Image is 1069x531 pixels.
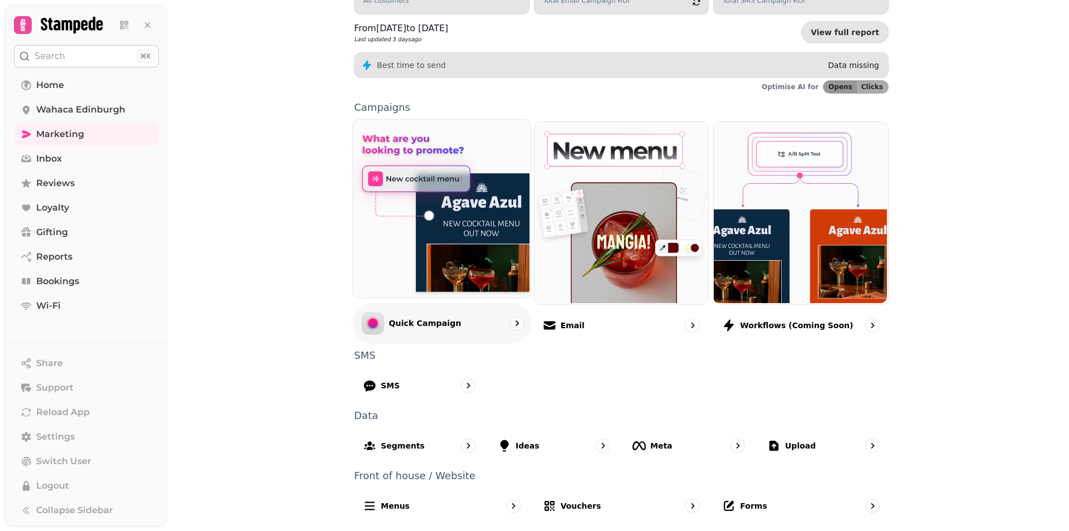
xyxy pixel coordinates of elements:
p: From [DATE] to [DATE] [354,22,448,35]
a: Ideas [489,430,619,462]
svg: go to [867,440,878,451]
a: Gifting [14,221,159,243]
svg: go to [867,500,878,511]
a: Forms [713,490,889,522]
p: Upload [785,440,816,451]
p: SMS [381,380,400,391]
button: Clicks [857,81,888,93]
p: Data missing [828,60,879,71]
span: Reload App [36,406,90,419]
svg: go to [867,320,878,331]
span: Marketing [36,128,84,141]
span: Settings [36,430,75,444]
span: Gifting [36,226,68,239]
img: Workflows (coming soon) [713,121,887,303]
button: Switch User [14,450,159,472]
span: Wahaca Edinburgh [36,103,125,116]
button: Opens [823,81,857,93]
button: Search⌘K [14,45,159,67]
a: Inbox [14,148,159,170]
button: Reload App [14,401,159,423]
p: Menus [381,500,410,511]
svg: go to [687,500,698,511]
a: Vouchers [534,490,709,522]
a: Upload [758,430,889,462]
span: Collapse Sidebar [36,504,113,517]
button: Support [14,377,159,399]
p: Front of house / Website [354,471,889,481]
a: Settings [14,426,159,448]
span: Loyalty [36,201,69,215]
span: Home [36,79,64,92]
svg: go to [511,318,522,329]
span: Inbox [36,152,62,165]
a: Bookings [14,270,159,293]
a: Segments [354,430,484,462]
a: Workflows (coming soon)Workflows (coming soon) [713,121,889,342]
a: Reviews [14,172,159,194]
p: SMS [354,350,889,361]
svg: go to [732,440,743,451]
span: Bookings [36,275,79,288]
a: View full report [801,21,889,43]
p: Email [561,320,585,331]
svg: go to [597,440,609,451]
span: Share [36,357,63,370]
p: Vouchers [561,500,601,511]
a: Quick CampaignQuick Campaign [352,119,531,344]
p: Meta [650,440,673,451]
div: ⌘K [137,50,154,62]
a: EmailEmail [534,121,709,342]
svg: go to [687,320,698,331]
a: Marketing [14,123,159,145]
a: Menus [354,490,529,522]
button: Collapse Sidebar [14,499,159,522]
p: Last updated 5 days ago [354,35,448,43]
a: Wi-Fi [14,295,159,317]
span: Support [36,381,73,394]
button: Logout [14,475,159,497]
span: Opens [828,84,852,90]
span: Clicks [861,84,883,90]
p: Ideas [516,440,540,451]
span: Reports [36,250,72,264]
a: Wahaca Edinburgh [14,99,159,121]
a: Meta [624,430,754,462]
img: Quick Campaign [352,119,529,296]
p: Optimise AI for [762,82,818,91]
p: Search [35,50,65,63]
button: Share [14,352,159,374]
a: Reports [14,246,159,268]
a: Loyalty [14,197,159,219]
span: Logout [36,479,69,493]
p: Forms [740,500,767,511]
img: Email [533,121,708,303]
svg: go to [463,380,474,391]
p: Quick Campaign [389,318,461,329]
p: Best time to send [377,60,446,71]
svg: go to [463,440,474,451]
span: Reviews [36,177,75,190]
p: Campaigns [354,103,889,113]
a: Home [14,74,159,96]
span: Switch User [36,455,91,468]
svg: go to [508,500,519,511]
p: Data [354,411,889,421]
p: Workflows (coming soon) [740,320,853,331]
p: Segments [381,440,425,451]
span: Wi-Fi [36,299,61,313]
a: SMS [354,369,484,402]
